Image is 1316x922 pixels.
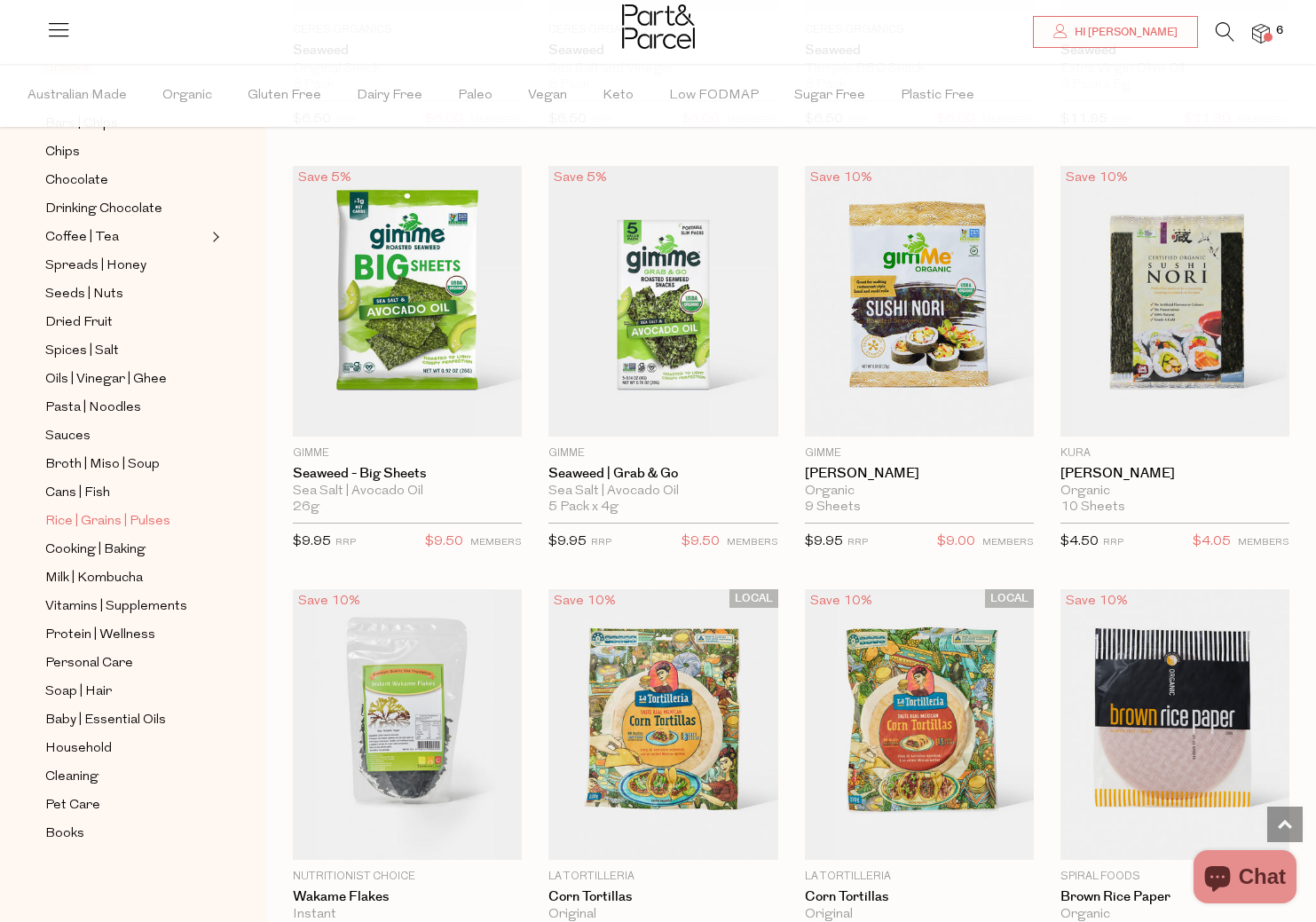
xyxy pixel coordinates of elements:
[293,466,522,482] a: Seaweed - Big Sheets
[1252,24,1270,43] a: 6
[293,484,522,500] div: Sea Salt | Avocado Oil
[45,737,207,760] a: Household
[45,823,84,845] span: Books
[28,65,127,127] span: Australian Made
[208,226,220,248] button: Expand/Collapse Coffee | Tea
[45,794,207,816] a: Pet Care
[1272,23,1288,39] span: 6
[45,482,207,504] a: Cans | Fish
[293,445,522,461] p: Gimme
[45,710,166,731] span: Baby | Essential Oils
[45,795,100,816] span: Pet Care
[805,466,1034,482] a: [PERSON_NAME]
[45,567,207,589] a: Milk | Kombucha
[1060,466,1289,482] a: [PERSON_NAME]
[45,425,207,447] a: Sauces
[45,596,187,618] span: Vitamins | Supplements
[805,484,1034,500] div: Organic
[548,500,619,516] span: 5 Pack x 4g
[794,65,865,127] span: Sugar Free
[45,170,108,192] span: Chocolate
[901,65,974,127] span: Plastic Free
[805,589,1034,860] img: Corn Tortillas
[357,65,422,127] span: Dairy Free
[805,589,878,613] div: Save 10%
[45,767,99,788] span: Cleaning
[45,652,207,674] a: Personal Care
[1103,538,1123,548] small: RRP
[293,589,522,860] img: Wakame Flakes
[1060,166,1289,437] img: Sushi Nori
[45,369,167,390] span: Oils | Vinegar | Ghee
[548,466,777,482] a: Seaweed | Grab & Go
[45,227,119,248] span: Coffee | Tea
[622,4,695,49] img: Part&Parcel
[1060,889,1289,905] a: Brown Rice Paper
[729,589,778,608] span: LOCAL
[1238,538,1289,548] small: MEMBERS
[548,869,777,885] p: La Tortilleria
[45,454,160,476] span: Broth | Miso | Soup
[1060,166,1133,190] div: Save 10%
[45,312,113,334] span: Dried Fruit
[805,445,1034,461] p: Gimme
[45,198,207,220] a: Drinking Chocolate
[248,65,321,127] span: Gluten Free
[1060,535,1099,548] span: $4.50
[45,709,207,731] a: Baby | Essential Oils
[293,869,522,885] p: Nutritionist Choice
[727,538,778,548] small: MEMBERS
[1060,589,1133,613] div: Save 10%
[45,624,207,646] a: Protein | Wellness
[470,538,522,548] small: MEMBERS
[1070,25,1178,40] span: Hi [PERSON_NAME]
[45,738,112,760] span: Household
[293,535,331,548] span: $9.95
[45,426,91,447] span: Sauces
[548,166,612,190] div: Save 5%
[45,397,207,419] a: Pasta | Noodles
[548,535,587,548] span: $9.95
[335,538,356,548] small: RRP
[548,484,777,500] div: Sea Salt | Avocado Oil
[458,65,493,127] span: Paleo
[548,589,777,860] img: Corn Tortillas
[45,483,110,504] span: Cans | Fish
[293,589,366,613] div: Save 10%
[847,538,868,548] small: RRP
[1033,16,1198,48] a: Hi [PERSON_NAME]
[805,500,861,516] span: 9 Sheets
[805,889,1034,905] a: Corn Tortillas
[45,766,207,788] a: Cleaning
[45,625,155,646] span: Protein | Wellness
[548,166,777,437] img: Seaweed | Grab & Go
[293,166,522,437] img: Seaweed - Big Sheets
[45,595,207,618] a: Vitamins | Supplements
[1060,500,1125,516] span: 10 Sheets
[45,368,207,390] a: Oils | Vinegar | Ghee
[805,166,1034,437] img: Sushi Nori
[162,65,212,127] span: Organic
[805,166,878,190] div: Save 10%
[591,538,611,548] small: RRP
[45,340,207,362] a: Spices | Salt
[985,589,1034,608] span: LOCAL
[805,869,1034,885] p: La Tortilleria
[45,511,170,532] span: Rice | Grains | Pulses
[805,535,843,548] span: $9.95
[1060,445,1289,461] p: Kura
[45,398,141,419] span: Pasta | Noodles
[45,283,207,305] a: Seeds | Nuts
[45,142,80,163] span: Chips
[45,453,207,476] a: Broth | Miso | Soup
[293,166,357,190] div: Save 5%
[45,568,143,589] span: Milk | Kombucha
[528,65,567,127] span: Vegan
[45,256,146,277] span: Spreads | Honey
[45,823,207,845] a: Books
[45,255,207,277] a: Spreads | Honey
[425,531,463,554] span: $9.50
[1060,589,1289,860] img: Brown Rice Paper
[548,889,777,905] a: Corn Tortillas
[45,284,123,305] span: Seeds | Nuts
